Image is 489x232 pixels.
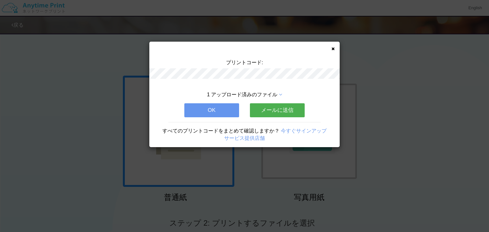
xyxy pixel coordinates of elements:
[281,128,327,133] a: 今すぐサインアップ
[224,135,265,141] a: サービス提供店舗
[162,128,280,133] span: すべてのプリントコードをまとめて確認しますか？
[226,60,263,65] span: プリントコード:
[184,103,239,117] button: OK
[207,92,277,97] span: 1 アップロード済みのファイル
[250,103,305,117] button: メールに送信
